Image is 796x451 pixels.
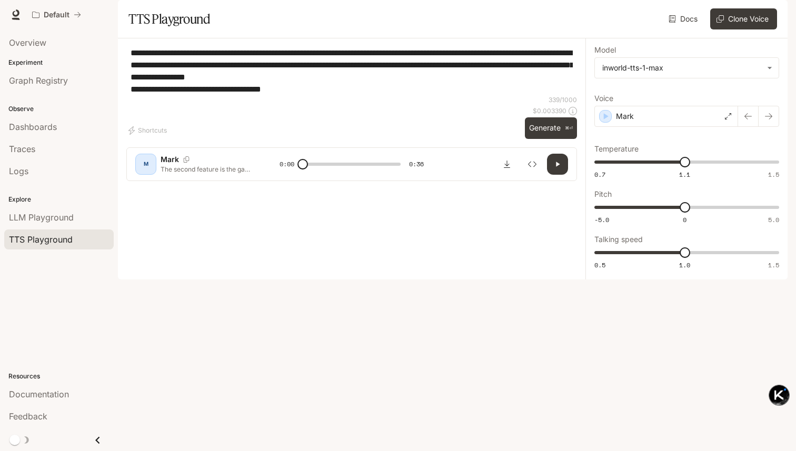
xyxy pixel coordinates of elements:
p: Talking speed [594,236,643,243]
p: Temperature [594,145,639,153]
span: 0.5 [594,260,605,269]
p: Mark [616,111,634,122]
span: 0.7 [594,170,605,179]
button: Copy Voice ID [179,156,194,163]
a: Docs [666,8,702,29]
span: 0 [683,215,686,224]
button: Inspect [522,154,543,175]
p: ⌘⏎ [565,125,573,132]
button: All workspaces [27,4,86,25]
span: 1.1 [679,170,690,179]
p: 339 / 1000 [549,95,577,104]
span: 0:00 [280,159,294,169]
div: inworld-tts-1-max [595,58,779,78]
button: Download audio [496,154,518,175]
p: $ 0.003390 [533,106,566,115]
span: 5.0 [768,215,779,224]
span: 0:36 [409,159,424,169]
div: inworld-tts-1-max [602,63,762,73]
div: M [137,156,154,173]
p: Default [44,11,69,19]
span: 1.5 [768,170,779,179]
button: Shortcuts [126,122,171,139]
span: -5.0 [594,215,609,224]
h1: TTS Playground [128,8,210,29]
p: Model [594,46,616,54]
p: Mark [161,154,179,165]
button: Generate⌘⏎ [525,117,577,139]
p: The second feature is the game mode. You can switch to it from the top menu. This mode drops a bu... [161,165,254,174]
span: 1.5 [768,260,779,269]
p: Pitch [594,191,612,198]
span: 1.0 [679,260,690,269]
p: Voice [594,95,613,102]
button: Clone Voice [710,8,777,29]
